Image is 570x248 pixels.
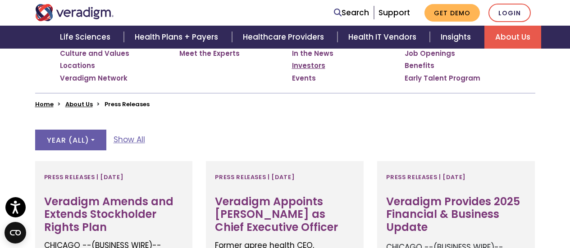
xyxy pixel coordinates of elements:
[484,26,541,49] a: About Us
[49,26,124,49] a: Life Sciences
[124,26,232,49] a: Health Plans + Payers
[292,49,333,58] a: In the News
[334,7,369,19] a: Search
[488,4,531,22] a: Login
[215,170,295,185] span: Press Releases | [DATE]
[215,195,355,234] h3: Veradigm Appoints [PERSON_NAME] as Chief Executive Officer
[5,222,26,243] button: Open CMP widget
[35,4,114,21] img: Veradigm logo
[60,74,128,83] a: Veradigm Network
[405,61,434,70] a: Benefits
[60,61,95,70] a: Locations
[424,4,480,22] a: Get Demo
[65,100,93,108] a: About Us
[378,7,410,18] a: Support
[386,195,526,234] h3: Veradigm Provides 2025 Financial & Business Update
[397,183,559,237] iframe: Drift Chat Widget
[292,74,316,83] a: Events
[405,49,455,58] a: Job Openings
[35,130,106,150] button: Year (All)
[60,49,129,58] a: Culture and Values
[114,134,145,146] a: Show All
[386,170,466,185] span: Press Releases | [DATE]
[179,49,240,58] a: Meet the Experts
[292,61,325,70] a: Investors
[44,195,184,234] h3: Veradigm Amends and Extends Stockholder Rights Plan
[35,100,54,108] a: Home
[44,170,124,185] span: Press Releases | [DATE]
[430,26,484,49] a: Insights
[405,74,480,83] a: Early Talent Program
[232,26,337,49] a: Healthcare Providers
[337,26,430,49] a: Health IT Vendors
